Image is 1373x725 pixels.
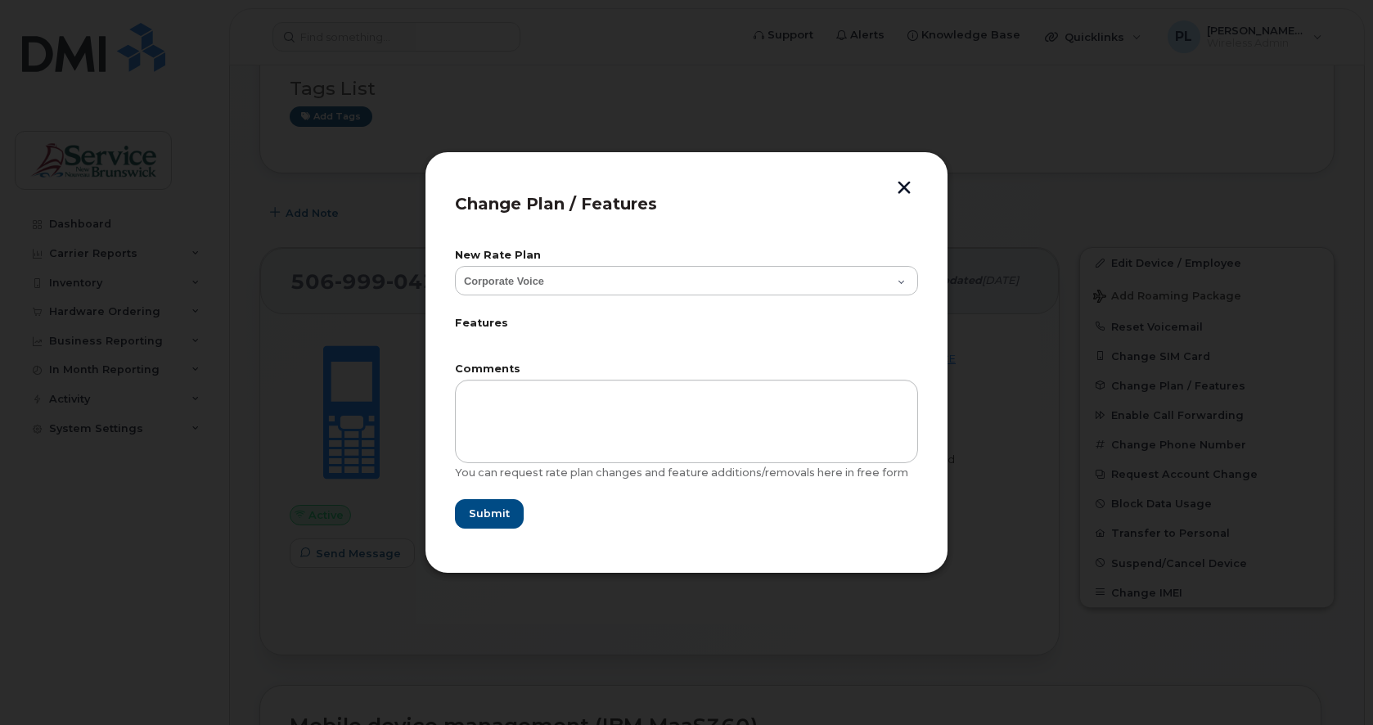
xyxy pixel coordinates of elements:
[455,194,657,214] span: Change Plan / Features
[455,250,918,261] label: New Rate Plan
[455,318,918,329] label: Features
[469,506,510,521] span: Submit
[455,466,918,480] div: You can request rate plan changes and feature additions/removals here in free form
[455,499,524,529] button: Submit
[455,364,918,375] label: Comments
